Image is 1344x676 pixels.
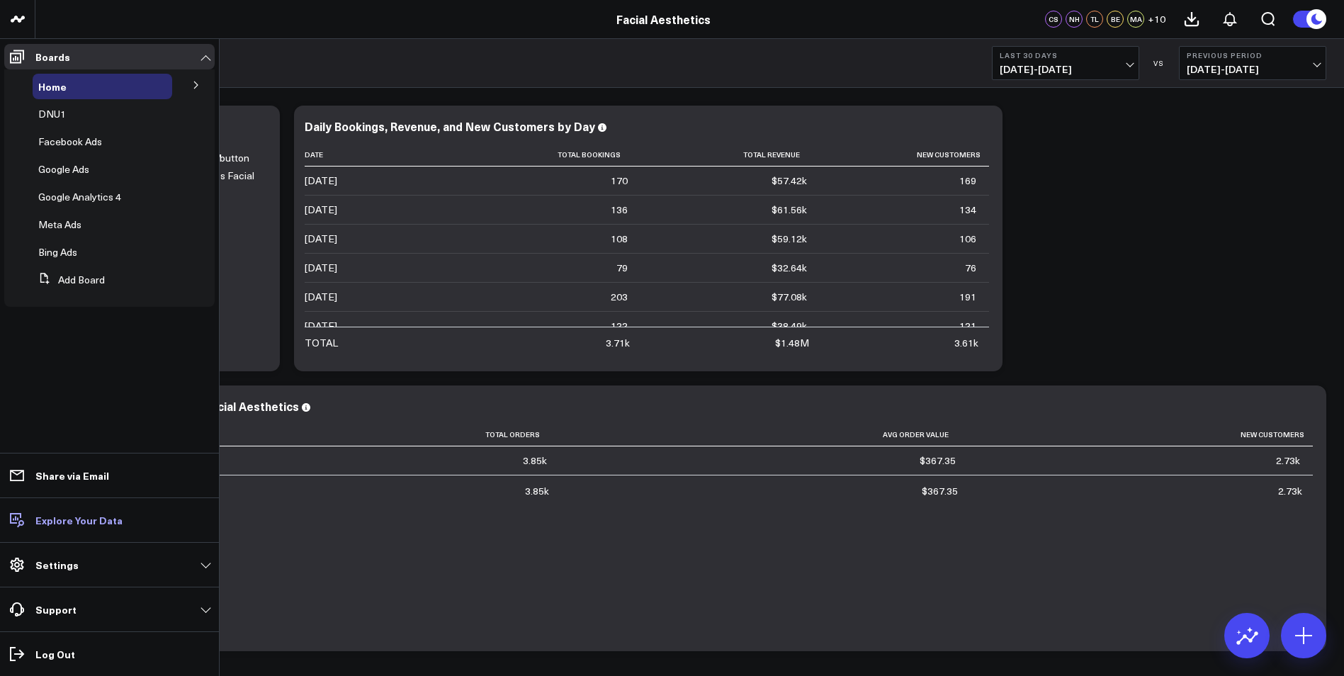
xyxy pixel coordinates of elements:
a: Log Out [4,641,215,667]
div: $38.49k [772,319,807,333]
div: 3.71k [606,336,630,350]
th: Total Revenue [640,143,820,167]
button: Previous Period[DATE]-[DATE] [1179,46,1326,80]
div: Daily Bookings, Revenue, and New Customers by Day [305,118,595,134]
a: Meta Ads [38,219,81,230]
b: Previous Period [1187,51,1318,60]
button: +10 [1148,11,1165,28]
p: Share via Email [35,470,109,481]
div: $367.35 [920,454,956,468]
div: 106 [959,232,976,246]
span: Google Analytics 4 [38,190,121,203]
a: DNU1 [38,108,66,120]
div: $57.42k [772,174,807,188]
p: Settings [35,559,79,570]
th: New Customers [820,143,989,167]
div: [DATE] [305,174,337,188]
span: DNU1 [38,107,66,120]
a: Facebook Ads [38,136,102,147]
div: NH [1066,11,1083,28]
div: 76 [965,261,976,275]
div: 121 [959,319,976,333]
div: 3.61k [954,336,978,350]
th: Total Orders [205,423,560,446]
button: Add Board [33,267,105,293]
a: Bing Ads [38,247,77,258]
p: Boards [35,51,70,62]
a: Google Analytics 4 [38,191,121,203]
div: [DATE] [305,261,337,275]
th: Date [305,143,446,167]
p: Support [35,604,77,615]
th: Avg Order Value [560,423,969,446]
span: [DATE] - [DATE] [1187,64,1318,75]
span: Bing Ads [38,245,77,259]
div: [DATE] [305,203,337,217]
span: Google Ads [38,162,89,176]
b: Last 30 Days [1000,51,1131,60]
div: 134 [959,203,976,217]
div: 108 [611,232,628,246]
div: [DATE] [305,319,337,333]
div: BE [1107,11,1124,28]
a: Google Ads [38,164,89,175]
span: + 10 [1148,14,1165,24]
th: Total Bookings [446,143,640,167]
div: MA [1127,11,1144,28]
div: [DATE] [305,290,337,304]
div: $367.35 [922,484,958,498]
div: 169 [959,174,976,188]
div: 203 [611,290,628,304]
div: 122 [611,319,628,333]
span: Meta Ads [38,218,81,231]
div: 170 [611,174,628,188]
div: 3.85k [523,454,547,468]
div: $59.12k [772,232,807,246]
th: New Customers [969,423,1313,446]
div: 136 [611,203,628,217]
div: $77.08k [772,290,807,304]
a: Home [38,81,67,92]
div: $1.48M [775,336,809,350]
span: [DATE] - [DATE] [1000,64,1131,75]
div: [DATE] [305,232,337,246]
div: $32.64k [772,261,807,275]
div: 3.85k [525,484,549,498]
div: 79 [616,261,628,275]
a: Facial Aesthetics [616,11,711,27]
div: 2.73k [1278,484,1302,498]
button: Last 30 Days[DATE]-[DATE] [992,46,1139,80]
div: $61.56k [772,203,807,217]
span: Home [38,79,67,94]
p: Explore Your Data [35,514,123,526]
div: 191 [959,290,976,304]
div: TL [1086,11,1103,28]
p: Log Out [35,648,75,660]
div: CS [1045,11,1062,28]
div: VS [1146,59,1172,67]
span: Facebook Ads [38,135,102,148]
div: 2.73k [1276,454,1300,468]
div: TOTAL [305,336,338,350]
